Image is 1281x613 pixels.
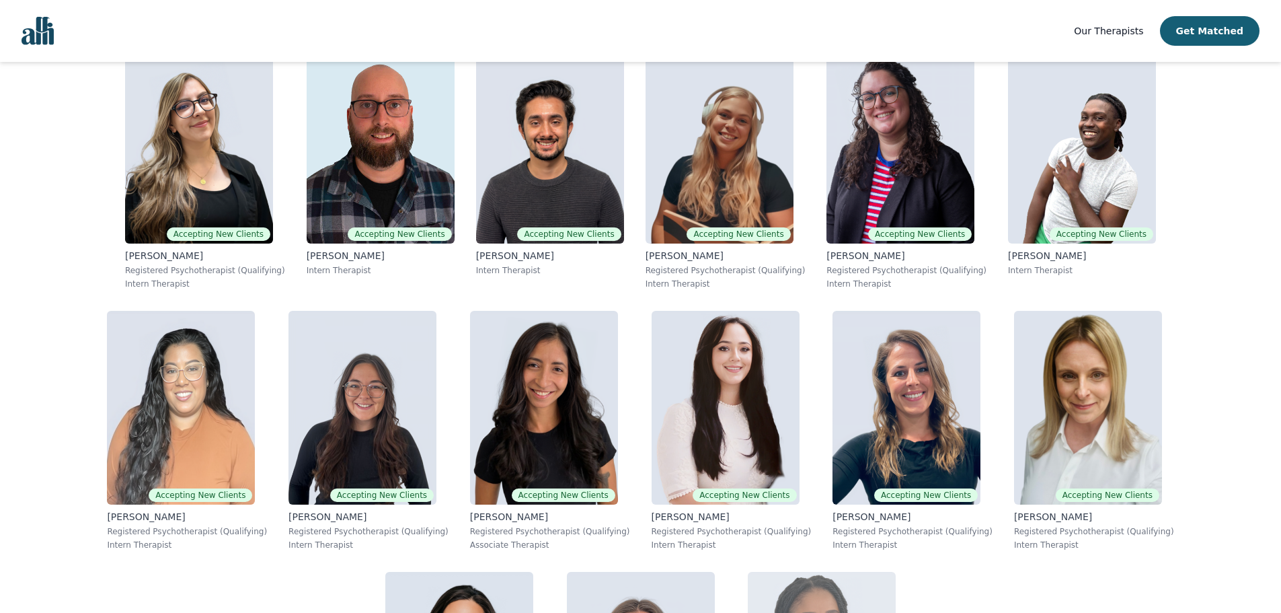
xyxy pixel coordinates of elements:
[646,279,806,289] p: Intern Therapist
[868,227,972,241] span: Accepting New Clients
[296,39,465,300] a: Benjamin_BedeckiAccepting New Clients[PERSON_NAME]Intern Therapist
[476,265,624,276] p: Intern Therapist
[470,526,630,537] p: Registered Psychotherapist (Qualifying)
[826,279,986,289] p: Intern Therapist
[646,249,806,262] p: [PERSON_NAME]
[832,540,993,550] p: Intern Therapist
[1003,300,1185,561] a: Megan_RidoutAccepting New Clients[PERSON_NAME]Registered Psychotherapist (Qualifying)Intern Thera...
[822,300,1003,561] a: Rachel_BickleyAccepting New Clients[PERSON_NAME]Registered Psychotherapist (Qualifying)Intern The...
[125,50,273,244] img: Joanna_Komisar
[832,526,993,537] p: Registered Psychotherapist (Qualifying)
[278,300,459,561] a: Haile_McbrideAccepting New Clients[PERSON_NAME]Registered Psychotherapist (Qualifying)Intern Ther...
[114,39,296,300] a: Joanna_KomisarAccepting New Clients[PERSON_NAME]Registered Psychotherapist (Qualifying)Intern The...
[470,510,630,524] p: [PERSON_NAME]
[22,17,54,45] img: alli logo
[1014,526,1174,537] p: Registered Psychotherapist (Qualifying)
[1008,50,1156,244] img: Anthony_Kusi
[476,249,624,262] p: [PERSON_NAME]
[687,227,790,241] span: Accepting New Clients
[107,540,267,550] p: Intern Therapist
[652,526,812,537] p: Registered Psychotherapist (Qualifying)
[288,311,436,505] img: Haile_Mcbride
[476,50,624,244] img: Daniel_Mendes
[1008,265,1156,276] p: Intern Therapist
[1074,23,1143,39] a: Our Therapists
[470,311,618,505] img: Natalia_Sarmiento
[459,300,641,561] a: Natalia_SarmientoAccepting New Clients[PERSON_NAME]Registered Psychotherapist (Qualifying)Associa...
[832,510,993,524] p: [PERSON_NAME]
[512,489,615,502] span: Accepting New Clients
[125,265,285,276] p: Registered Psychotherapist (Qualifying)
[125,279,285,289] p: Intern Therapist
[652,540,812,550] p: Intern Therapist
[874,489,978,502] span: Accepting New Clients
[832,311,980,505] img: Rachel_Bickley
[693,489,796,502] span: Accepting New Clients
[307,50,455,244] img: Benjamin_Bedecki
[646,265,806,276] p: Registered Psychotherapist (Qualifying)
[1160,16,1259,46] button: Get Matched
[652,311,800,505] img: Gloria_Zambrano
[1050,227,1153,241] span: Accepting New Clients
[465,39,635,300] a: Daniel_MendesAccepting New Clients[PERSON_NAME]Intern Therapist
[288,510,449,524] p: [PERSON_NAME]
[646,50,793,244] img: Emerald_Weninger
[149,489,252,502] span: Accepting New Clients
[652,510,812,524] p: [PERSON_NAME]
[470,540,630,550] p: Associate Therapist
[96,300,278,561] a: Christina_PersaudAccepting New Clients[PERSON_NAME]Registered Psychotherapist (Qualifying)Intern ...
[107,526,267,537] p: Registered Psychotherapist (Qualifying)
[107,311,255,505] img: Christina_Persaud
[997,39,1167,300] a: Anthony_KusiAccepting New Clients[PERSON_NAME]Intern Therapist
[1074,26,1143,36] span: Our Therapists
[816,39,997,300] a: Cayley_HansonAccepting New Clients[PERSON_NAME]Registered Psychotherapist (Qualifying)Intern Ther...
[1014,510,1174,524] p: [PERSON_NAME]
[288,526,449,537] p: Registered Psychotherapist (Qualifying)
[288,540,449,550] p: Intern Therapist
[167,227,270,241] span: Accepting New Clients
[517,227,621,241] span: Accepting New Clients
[330,489,434,502] span: Accepting New Clients
[1014,311,1162,505] img: Megan_Ridout
[307,265,455,276] p: Intern Therapist
[635,39,816,300] a: Emerald_WeningerAccepting New Clients[PERSON_NAME]Registered Psychotherapist (Qualifying)Intern T...
[348,227,451,241] span: Accepting New Clients
[125,249,285,262] p: [PERSON_NAME]
[1014,540,1174,550] p: Intern Therapist
[826,265,986,276] p: Registered Psychotherapist (Qualifying)
[826,249,986,262] p: [PERSON_NAME]
[641,300,822,561] a: Gloria_ZambranoAccepting New Clients[PERSON_NAME]Registered Psychotherapist (Qualifying)Intern Th...
[826,50,974,244] img: Cayley_Hanson
[307,249,455,262] p: [PERSON_NAME]
[1008,249,1156,262] p: [PERSON_NAME]
[107,510,267,524] p: [PERSON_NAME]
[1056,489,1159,502] span: Accepting New Clients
